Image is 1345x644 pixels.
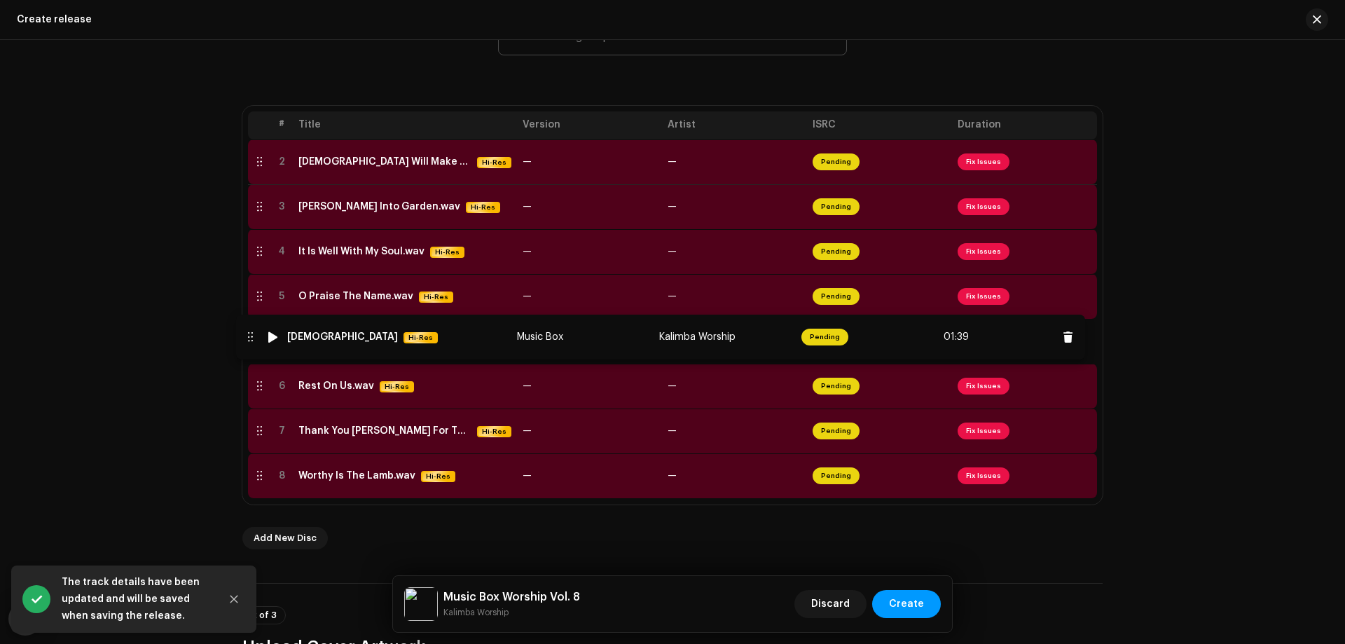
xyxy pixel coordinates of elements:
[298,381,374,392] div: Rest On Us.wav
[958,153,1009,170] span: Fix Issues
[813,243,860,260] span: Pending
[958,467,1009,484] span: Fix Issues
[813,153,860,170] span: Pending
[668,292,677,301] span: —
[381,381,413,392] span: Hi-Res
[958,378,1009,395] span: Fix Issues
[958,288,1009,305] span: Fix Issues
[668,426,677,436] span: —
[298,425,471,437] div: Thank You Jesus For The Blood.wav
[298,201,460,212] div: Graves Into Garden.wav
[813,198,860,215] span: Pending
[298,291,413,302] div: O Praise The Name.wav
[668,202,677,212] span: —
[8,602,42,636] div: Open Intercom Messenger
[813,288,860,305] span: Pending
[478,157,510,168] span: Hi-Res
[220,585,248,613] button: Close
[952,111,1097,139] th: Duration
[813,467,860,484] span: Pending
[432,247,463,258] span: Hi-Res
[668,471,677,481] span: —
[517,111,662,139] th: Version
[958,423,1009,439] span: Fix Issues
[298,246,425,257] div: It Is Well With My Soul.wav
[523,381,532,391] span: —
[668,247,677,256] span: —
[467,202,499,213] span: Hi-Res
[958,243,1009,260] span: Fix Issues
[420,292,452,303] span: Hi-Res
[523,292,532,301] span: —
[523,471,532,481] span: —
[668,157,677,167] span: —
[807,111,952,139] th: ISRC
[523,247,532,256] span: —
[254,524,317,552] span: Add New Disc
[662,111,807,139] th: Artist
[298,156,471,167] div: God Will Make A Way.wav
[270,111,293,139] th: #
[813,378,860,395] span: Pending
[293,111,517,139] th: Title
[523,426,532,436] span: —
[523,157,532,167] span: —
[668,381,677,391] span: —
[298,470,415,481] div: Worthy Is The Lamb.wav
[62,574,209,624] div: The track details have been updated and will be saved when saving the release.
[813,423,860,439] span: Pending
[958,198,1009,215] span: Fix Issues
[242,527,328,549] button: Add New Disc
[523,202,532,212] span: —
[422,471,454,482] span: Hi-Res
[478,426,510,437] span: Hi-Res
